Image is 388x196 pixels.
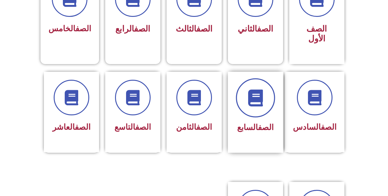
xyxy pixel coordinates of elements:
span: الثامن [176,122,212,132]
a: الصف [196,24,213,34]
a: الصف [75,24,91,33]
span: الصف الأول [306,24,327,44]
span: الرابع [115,24,150,34]
span: التاسع [114,122,151,132]
span: العاشر [52,122,90,132]
a: الصف [257,24,273,34]
a: الصف [321,122,336,132]
span: الثاني [238,24,273,34]
a: الصف [75,122,90,132]
a: الصف [196,122,212,132]
a: الصف [134,24,150,34]
span: الثالث [176,24,213,34]
span: الخامس [48,24,91,33]
span: السادس [293,122,336,132]
a: الصف [258,123,274,132]
a: الصف [135,122,151,132]
span: السابع [237,123,274,132]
